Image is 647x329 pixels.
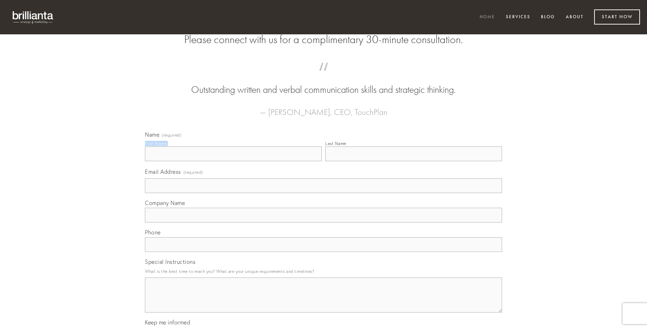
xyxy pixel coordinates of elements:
span: (required) [183,167,203,177]
div: Last Name [325,141,346,146]
span: Email Address [145,168,181,175]
a: Services [501,12,535,23]
span: Keep me informed [145,319,190,326]
span: Phone [145,229,161,236]
span: Name [145,131,159,138]
a: About [561,12,588,23]
p: What is the best time to reach you? What are your unique requirements and timelines? [145,267,502,276]
div: First Name [145,141,166,146]
figcaption: — [PERSON_NAME], CEO, TouchPlan [156,97,491,119]
span: Company Name [145,199,185,206]
a: Start Now [594,9,640,25]
img: brillianta - research, strategy, marketing [7,7,60,27]
span: “ [156,69,491,83]
a: Blog [536,12,559,23]
span: (required) [162,133,181,137]
blockquote: Outstanding written and verbal communication skills and strategic thinking. [156,69,491,97]
span: Special Instructions [145,258,195,265]
a: Home [475,12,500,23]
h2: Please connect with us for a complimentary 30-minute consultation. [145,33,502,46]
